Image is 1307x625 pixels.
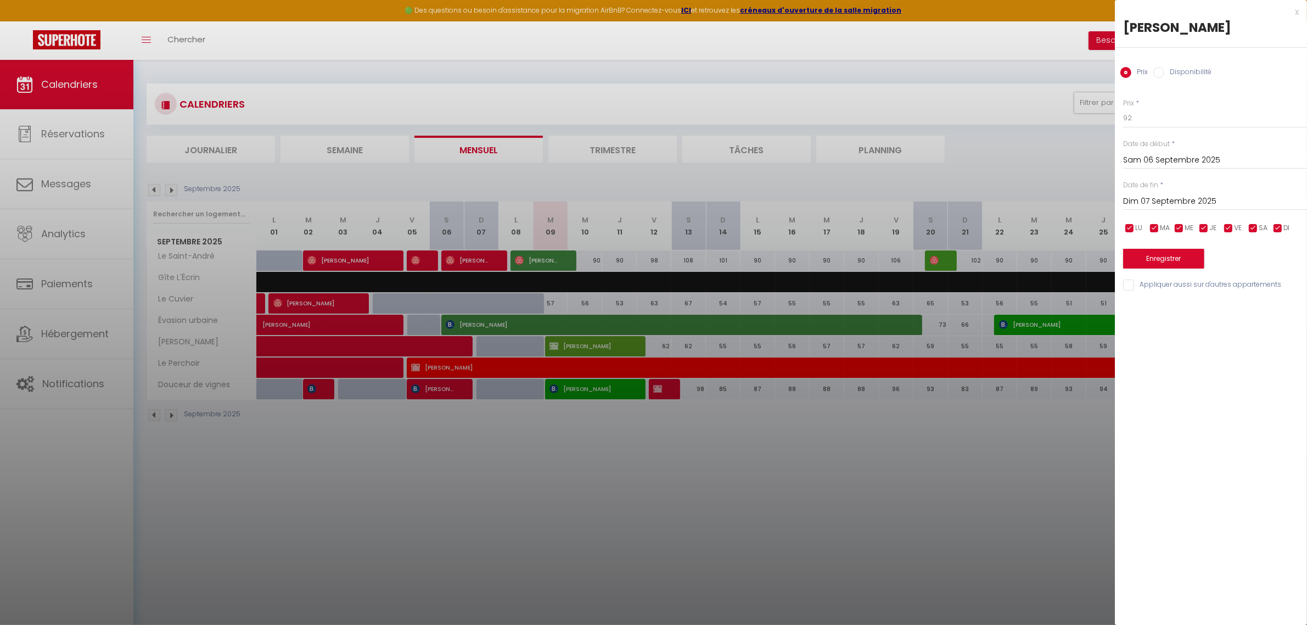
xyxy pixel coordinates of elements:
[1164,67,1211,79] label: Disponibilité
[1123,180,1158,191] label: Date de fin
[1123,249,1204,269] button: Enregistrer
[1123,98,1134,109] label: Prix
[1131,67,1148,79] label: Prix
[1123,139,1170,149] label: Date de début
[9,4,42,37] button: Ouvrir le widget de chat LiveChat
[1209,223,1216,233] span: JE
[1185,223,1193,233] span: ME
[1160,223,1170,233] span: MA
[1135,223,1142,233] span: LU
[1259,223,1267,233] span: SA
[1283,223,1289,233] span: DI
[1234,223,1242,233] span: VE
[1123,19,1299,36] div: [PERSON_NAME]
[1115,5,1299,19] div: x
